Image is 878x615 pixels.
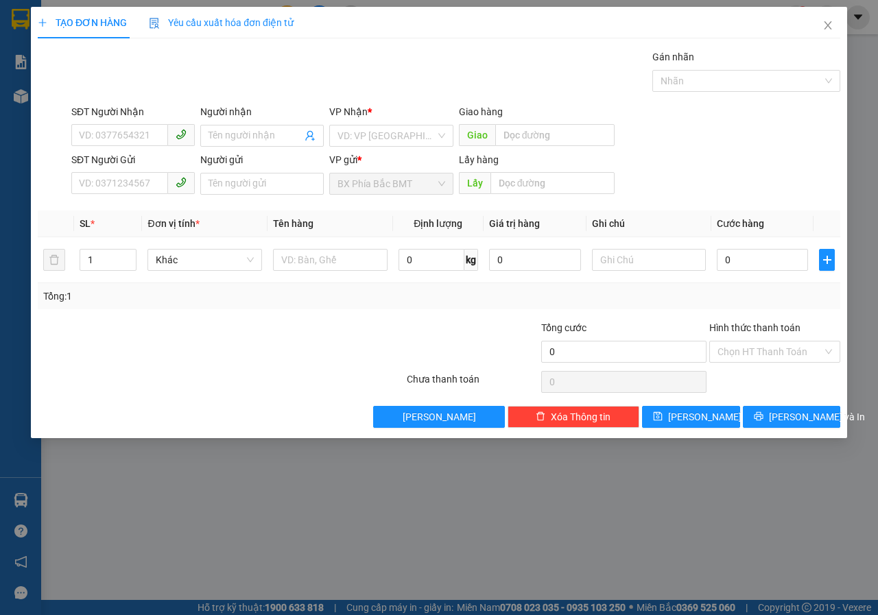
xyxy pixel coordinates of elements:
[822,20,833,31] span: close
[536,411,545,422] span: delete
[458,124,495,146] span: Giao
[458,106,502,117] span: Giao hàng
[458,172,490,194] span: Lấy
[273,218,313,229] span: Tên hàng
[156,250,254,270] span: Khác
[489,218,540,229] span: Giá trị hàng
[273,249,388,271] input: VD: Bàn, Ghế
[305,130,316,141] span: user-add
[176,129,187,140] span: phone
[753,411,763,422] span: printer
[200,104,324,119] div: Người nhận
[591,249,706,271] input: Ghi Chú
[200,152,324,167] div: Người gửi
[820,254,834,265] span: plus
[38,18,47,27] span: plus
[652,51,694,62] label: Gán nhãn
[403,409,476,424] span: [PERSON_NAME]
[71,152,195,167] div: SĐT Người Gửi
[38,17,127,28] span: TẠO ĐƠN HÀNG
[121,250,136,260] span: Increase Value
[149,18,160,29] img: icon
[819,249,835,271] button: plus
[551,409,610,424] span: Xóa Thông tin
[642,406,740,428] button: save[PERSON_NAME]
[149,17,294,28] span: Yêu cầu xuất hóa đơn điện tử
[541,322,586,333] span: Tổng cước
[809,7,847,45] button: Close
[464,249,478,271] span: kg
[125,252,133,260] span: up
[668,409,741,424] span: [PERSON_NAME]
[43,289,340,304] div: Tổng: 1
[147,218,199,229] span: Đơn vị tính
[653,411,663,422] span: save
[709,322,800,333] label: Hình thức thanh toán
[495,124,614,146] input: Dọc đường
[717,218,764,229] span: Cước hàng
[414,218,462,229] span: Định lượng
[489,249,580,271] input: 0
[125,261,133,269] span: down
[768,409,864,424] span: [PERSON_NAME] và In
[508,406,639,428] button: deleteXóa Thông tin
[329,106,368,117] span: VP Nhận
[329,152,453,167] div: VP gửi
[71,104,195,119] div: SĐT Người Nhận
[458,154,498,165] span: Lấy hàng
[80,218,91,229] span: SL
[405,372,540,396] div: Chưa thanh toán
[121,260,136,270] span: Decrease Value
[176,177,187,188] span: phone
[337,173,444,194] span: BX Phía Bắc BMT
[373,406,505,428] button: [PERSON_NAME]
[43,249,65,271] button: delete
[586,210,711,237] th: Ghi chú
[490,172,614,194] input: Dọc đường
[742,406,840,428] button: printer[PERSON_NAME] và In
